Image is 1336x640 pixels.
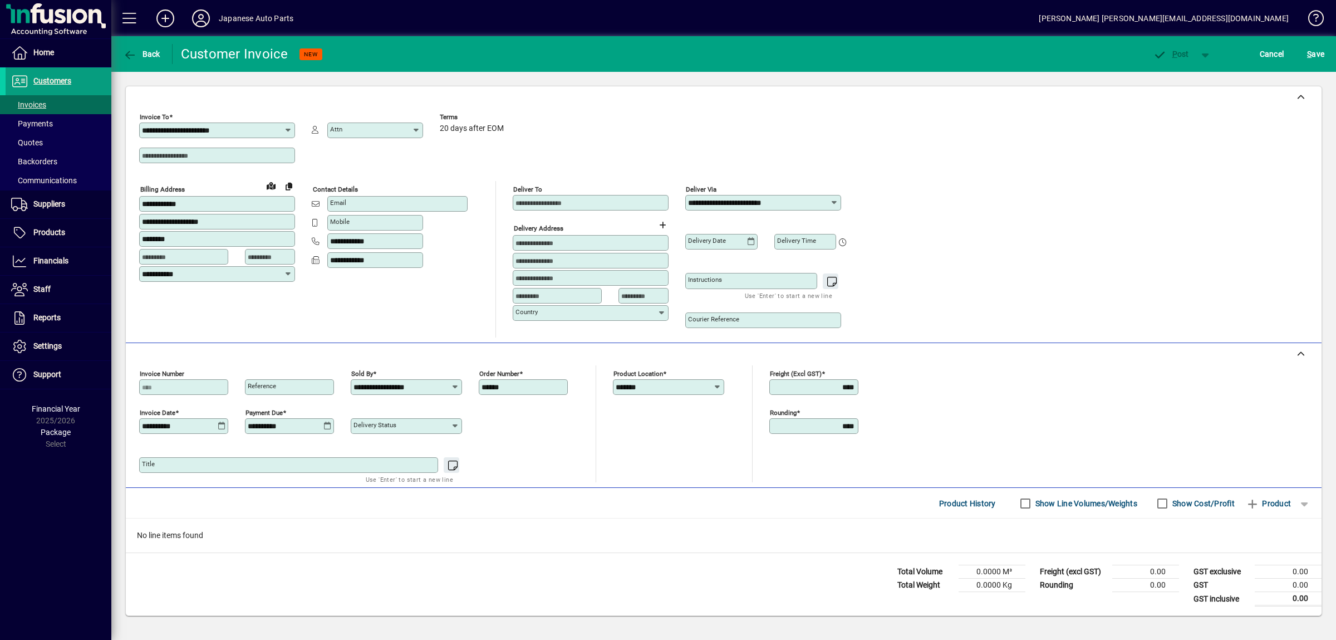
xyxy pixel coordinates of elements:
span: Financials [33,256,68,265]
mat-label: Instructions [688,276,722,284]
td: GST inclusive [1188,592,1255,606]
app-page-header-button: Back [111,44,173,64]
mat-label: Invoice date [140,409,175,417]
span: Suppliers [33,199,65,208]
span: Package [41,428,71,437]
mat-label: Title [142,460,155,468]
td: 0.00 [1112,565,1179,579]
a: Backorders [6,152,111,171]
mat-label: Email [330,199,346,207]
mat-label: Delivery date [688,237,726,245]
span: S [1307,50,1312,58]
a: Staff [6,276,111,304]
a: Products [6,219,111,247]
mat-label: Attn [330,125,342,133]
td: Freight (excl GST) [1034,565,1112,579]
div: [PERSON_NAME] [PERSON_NAME][EMAIL_ADDRESS][DOMAIN_NAME] [1039,9,1289,27]
span: ost [1153,50,1189,58]
mat-label: Country [515,308,538,316]
mat-hint: Use 'Enter' to start a new line [366,473,453,486]
a: View on map [262,177,280,194]
a: Financials [6,247,111,275]
mat-label: Deliver via [686,185,716,193]
span: Support [33,370,61,379]
td: 0.00 [1112,579,1179,592]
button: Choose address [654,216,671,234]
span: Quotes [11,138,43,147]
button: Add [148,8,183,28]
button: Back [120,44,163,64]
span: Payments [11,119,53,128]
mat-label: Freight (excl GST) [770,370,822,378]
mat-label: Deliver To [513,185,542,193]
a: Quotes [6,133,111,152]
span: Communications [11,176,77,185]
span: P [1172,50,1177,58]
mat-label: Delivery time [777,237,816,245]
mat-label: Order number [479,370,519,378]
button: Product History [935,494,1000,514]
mat-label: Payment due [245,409,283,417]
a: Invoices [6,95,111,114]
a: Knowledge Base [1300,2,1322,38]
span: Financial Year [32,404,80,413]
span: Home [33,48,54,57]
a: Settings [6,333,111,360]
div: No line items found [126,519,1322,553]
mat-label: Invoice number [140,370,184,378]
mat-label: Rounding [770,409,797,417]
a: Support [6,361,111,389]
span: ave [1307,45,1324,63]
button: Profile [183,8,219,28]
mat-hint: Use 'Enter' to start a new line [745,289,832,302]
div: Japanese Auto Parts [219,9,293,27]
td: GST [1188,579,1255,592]
span: Terms [440,114,507,121]
span: Customers [33,76,71,85]
td: 0.00 [1255,592,1322,606]
button: Product [1240,494,1296,514]
span: 20 days after EOM [440,124,504,133]
button: Save [1304,44,1327,64]
span: Products [33,228,65,237]
span: Cancel [1260,45,1284,63]
span: Product History [939,495,996,512]
span: Backorders [11,157,57,166]
span: Settings [33,341,62,350]
span: Invoices [11,100,46,109]
a: Reports [6,304,111,332]
label: Show Cost/Profit [1170,498,1235,509]
button: Cancel [1257,44,1287,64]
td: GST exclusive [1188,565,1255,579]
span: Back [123,50,160,58]
span: Product [1246,495,1291,512]
span: Staff [33,285,51,294]
td: 0.00 [1255,579,1322,592]
button: Post [1147,44,1195,64]
span: NEW [304,51,318,58]
div: Customer Invoice [181,45,288,63]
label: Show Line Volumes/Weights [1033,498,1137,509]
td: Total Volume [892,565,959,579]
td: 0.0000 Kg [959,579,1025,592]
a: Home [6,39,111,67]
mat-label: Courier Reference [688,315,739,323]
mat-label: Product location [613,370,663,378]
td: Total Weight [892,579,959,592]
mat-label: Delivery status [353,421,396,429]
button: Copy to Delivery address [280,177,298,195]
mat-label: Reference [248,382,276,390]
mat-label: Mobile [330,218,350,226]
a: Payments [6,114,111,133]
td: Rounding [1034,579,1112,592]
span: Reports [33,313,61,322]
a: Communications [6,171,111,190]
td: 0.00 [1255,565,1322,579]
td: 0.0000 M³ [959,565,1025,579]
a: Suppliers [6,190,111,218]
mat-label: Invoice To [140,113,169,121]
mat-label: Sold by [351,370,373,378]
